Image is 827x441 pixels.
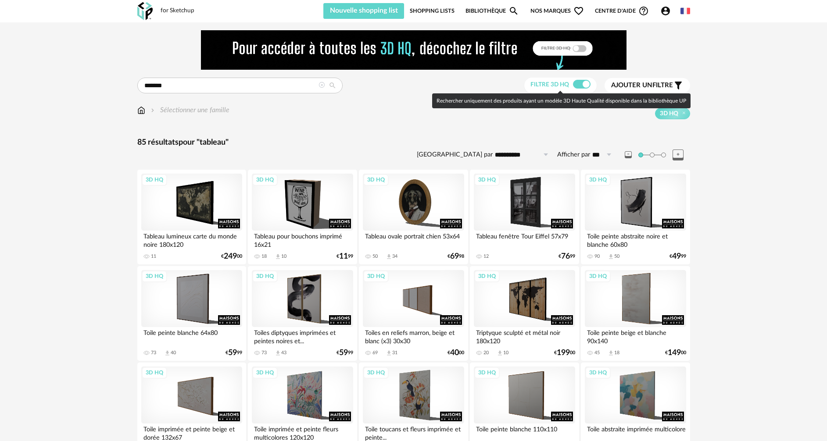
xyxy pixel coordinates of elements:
[137,170,246,264] a: 3D HQ Tableau lumineux carte du monde noire 180x120 11 €24900
[224,253,237,260] span: 249
[363,367,389,378] div: 3D HQ
[252,327,353,345] div: Toiles diptyques imprimées et peintes noires et...
[557,151,590,159] label: Afficher par
[680,6,690,16] img: fr
[151,350,156,356] div: 73
[142,270,167,282] div: 3D HQ
[660,6,671,16] span: Account Circle icon
[201,30,627,70] img: FILTRE%20HQ%20NEW_V1%20(4).gif
[585,270,611,282] div: 3D HQ
[594,350,600,356] div: 45
[483,350,489,356] div: 20
[558,253,575,260] div: € 99
[474,270,500,282] div: 3D HQ
[137,2,153,20] img: OXP
[465,3,519,19] a: BibliothèqueMagnify icon
[417,151,493,159] label: [GEOGRAPHIC_DATA] par
[372,350,378,356] div: 69
[530,82,569,88] span: Filtre 3D HQ
[448,350,464,356] div: € 00
[611,81,673,90] span: filtre
[149,105,229,115] div: Sélectionner une famille
[432,93,691,108] div: Rechercher uniquement des produits ayant un modèle 3D Haute Qualité disponible dans la bibliothèq...
[363,423,464,441] div: Toile toucans et fleurs imprimée et peinte...
[585,327,686,345] div: Toile peinte beige et blanche 90x140
[448,253,464,260] div: € 98
[372,253,378,260] div: 50
[608,350,614,356] span: Download icon
[530,3,584,19] span: Nos marques
[581,266,690,361] a: 3D HQ Toile peinte beige et blanche 90x140 45 Download icon 18 €14900
[474,231,575,248] div: Tableau fenêtre Tour Eiffel 57x79
[497,350,503,356] span: Download icon
[585,174,611,185] div: 3D HQ
[614,253,619,260] div: 50
[261,253,267,260] div: 18
[226,350,242,356] div: € 99
[363,174,389,185] div: 3D HQ
[392,253,397,260] div: 34
[554,350,575,356] div: € 00
[275,350,281,356] span: Download icon
[608,253,614,260] span: Download icon
[359,266,468,361] a: 3D HQ Toiles en reliefs marron, beige et blanc (x3) 30x30 69 Download icon 31 €4000
[614,350,619,356] div: 18
[450,253,459,260] span: 69
[611,82,652,89] span: Ajouter un
[450,350,459,356] span: 40
[281,253,286,260] div: 10
[248,170,357,264] a: 3D HQ Tableau pour bouchons imprimé 16x21 18 Download icon 10 €1199
[171,350,176,356] div: 40
[330,7,398,14] span: Nouvelle shopping list
[161,7,194,15] div: for Sketchup
[179,139,229,146] span: pour "tableau"
[503,350,508,356] div: 10
[557,350,570,356] span: 199
[228,350,237,356] span: 59
[142,367,167,378] div: 3D HQ
[281,350,286,356] div: 43
[660,110,678,117] span: 3D HQ
[339,253,348,260] span: 11
[668,350,681,356] span: 149
[392,350,397,356] div: 31
[252,174,278,185] div: 3D HQ
[252,423,353,441] div: Toile imprimée et peinte fleurs multicolores 120x120
[363,270,389,282] div: 3D HQ
[141,423,242,441] div: Toile imprimée et peinte beige et dorée 132x67
[508,6,519,16] span: Magnify icon
[141,231,242,248] div: Tableau lumineux carte du monde noire 180x120
[410,3,455,19] a: Shopping Lists
[386,253,392,260] span: Download icon
[363,231,464,248] div: Tableau ovale portrait chien 53x64
[605,78,690,93] button: Ajouter unfiltre Filter icon
[261,350,267,356] div: 73
[359,170,468,264] a: 3D HQ Tableau ovale portrait chien 53x64 50 Download icon 34 €6998
[474,174,500,185] div: 3D HQ
[581,170,690,264] a: 3D HQ Toile peinte abstraite noire et blanche 60x80 90 Download icon 50 €4999
[337,350,353,356] div: € 99
[483,253,489,260] div: 12
[252,231,353,248] div: Tableau pour bouchons imprimé 16x21
[363,327,464,345] div: Toiles en reliefs marron, beige et blanc (x3) 30x30
[248,266,357,361] a: 3D HQ Toiles diptyques imprimées et peintes noires et... 73 Download icon 43 €5999
[474,367,500,378] div: 3D HQ
[137,266,246,361] a: 3D HQ Toile peinte blanche 64x80 73 Download icon 40 €5999
[595,6,649,16] span: Centre d'aideHelp Circle Outline icon
[669,253,686,260] div: € 99
[470,266,579,361] a: 3D HQ Triptyque sculpté et métal noir 180x120 20 Download icon 10 €19900
[339,350,348,356] span: 59
[573,6,584,16] span: Heart Outline icon
[252,367,278,378] div: 3D HQ
[164,350,171,356] span: Download icon
[585,231,686,248] div: Toile peinte abstraite noire et blanche 60x80
[386,350,392,356] span: Download icon
[252,270,278,282] div: 3D HQ
[149,105,156,115] img: svg+xml;base64,PHN2ZyB3aWR0aD0iMTYiIGhlaWdodD0iMTYiIHZpZXdCb3g9IjAgMCAxNiAxNiIgZmlsbD0ibm9uZSIgeG...
[141,327,242,345] div: Toile peinte blanche 64x80
[137,105,145,115] img: svg+xml;base64,PHN2ZyB3aWR0aD0iMTYiIGhlaWdodD0iMTciIHZpZXdCb3g9IjAgMCAxNiAxNyIgZmlsbD0ibm9uZSIgeG...
[672,253,681,260] span: 49
[474,327,575,345] div: Triptyque sculpté et métal noir 180x120
[275,253,281,260] span: Download icon
[470,170,579,264] a: 3D HQ Tableau fenêtre Tour Eiffel 57x79 12 €7699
